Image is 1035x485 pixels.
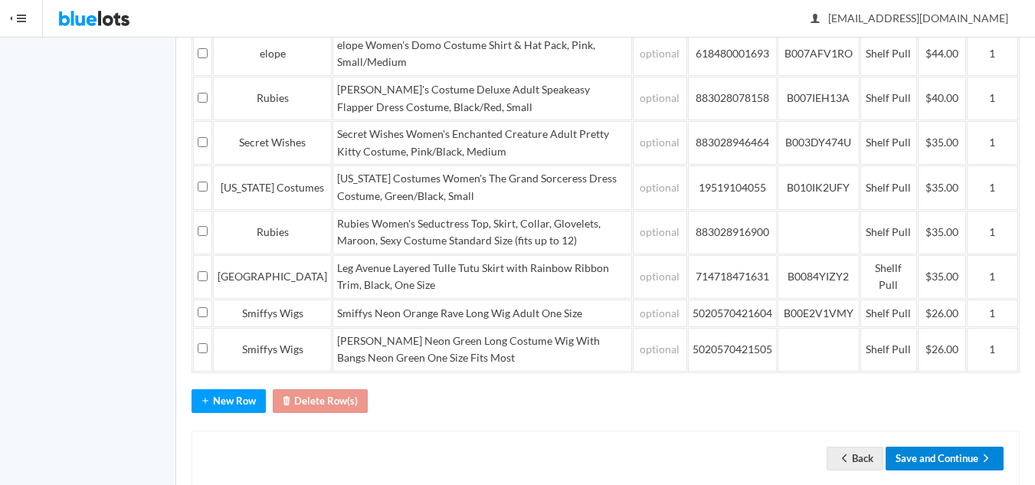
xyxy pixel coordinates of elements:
td: Shelf Pull [860,121,917,165]
td: Rubies [213,77,332,120]
td: Shellf Pull [860,255,917,299]
td: B0084YIZY2 [778,255,860,299]
td: 1 [967,77,1018,120]
td: Rubies Women's Seductress Top, Skirt, Collar, Glovelets, Maroon, Sexy Costume Standard Size (fits... [332,211,632,254]
button: addNew Row [192,389,266,413]
td: 5020570421505 [688,328,777,372]
td: B010IK2UFY [778,165,860,209]
ion-icon: trash [279,395,294,409]
td: $35.00 [918,121,966,165]
td: 883028078158 [688,77,777,120]
td: 883028916900 [688,211,777,254]
span: [EMAIL_ADDRESS][DOMAIN_NAME] [811,11,1008,25]
td: Smiffys Wigs [213,328,332,372]
ion-icon: add [198,395,213,409]
td: 1 [967,328,1018,372]
td: 5020570421604 [688,300,777,327]
td: B003DY474U [778,121,860,165]
button: trashDelete Row(s) [273,389,368,413]
td: [PERSON_NAME] Neon Green Long Costume Wig With Bangs Neon Green One Size Fits Most [332,328,632,372]
td: 19519104055 [688,165,777,209]
td: 1 [967,32,1018,76]
td: elope Women's Domo Costume Shirt & Hat Pack, Pink, Small/Medium [332,32,632,76]
a: arrow backBack [827,447,883,470]
td: Shelf Pull [860,165,917,209]
td: B007IEH13A [778,77,860,120]
td: Rubies [213,211,332,254]
td: elope [213,32,332,76]
td: $35.00 [918,211,966,254]
td: 1 [967,300,1018,327]
td: $26.00 [918,328,966,372]
td: Shelf Pull [860,211,917,254]
td: Secret Wishes Women's Enchanted Creature Adult Pretty Kitty Costume, Pink/Black, Medium [332,121,632,165]
button: Save and Continuearrow forward [886,447,1004,470]
td: 883028946464 [688,121,777,165]
td: Smiffys Neon Orange Rave Long Wig Adult One Size [332,300,632,327]
td: B007AFV1RO [778,32,860,76]
td: $40.00 [918,77,966,120]
td: Shelf Pull [860,328,917,372]
td: [PERSON_NAME]'s Costume Deluxe Adult Speakeasy Flapper Dress Costume, Black/Red, Small [332,77,632,120]
td: $35.00 [918,255,966,299]
td: B00E2V1VMY [778,300,860,327]
td: 1 [967,121,1018,165]
td: Leg Avenue Layered Tulle Tutu Skirt with Rainbow Ribbon Trim, Black, One Size [332,255,632,299]
td: 1 [967,165,1018,209]
ion-icon: person [807,12,823,27]
td: Smiffys Wigs [213,300,332,327]
td: Shelf Pull [860,32,917,76]
td: 618480001693 [688,32,777,76]
td: Secret Wishes [213,121,332,165]
ion-icon: arrow forward [978,452,994,467]
ion-icon: arrow back [837,452,852,467]
td: [US_STATE] Costumes Women's The Grand Sorceress Dress Costume, Green/Black, Small [332,165,632,209]
td: Shelf Pull [860,77,917,120]
td: [GEOGRAPHIC_DATA] [213,255,332,299]
td: $26.00 [918,300,966,327]
td: 1 [967,211,1018,254]
td: Shelf Pull [860,300,917,327]
td: [US_STATE] Costumes [213,165,332,209]
td: 1 [967,255,1018,299]
td: 714718471631 [688,255,777,299]
td: $35.00 [918,165,966,209]
td: $44.00 [918,32,966,76]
